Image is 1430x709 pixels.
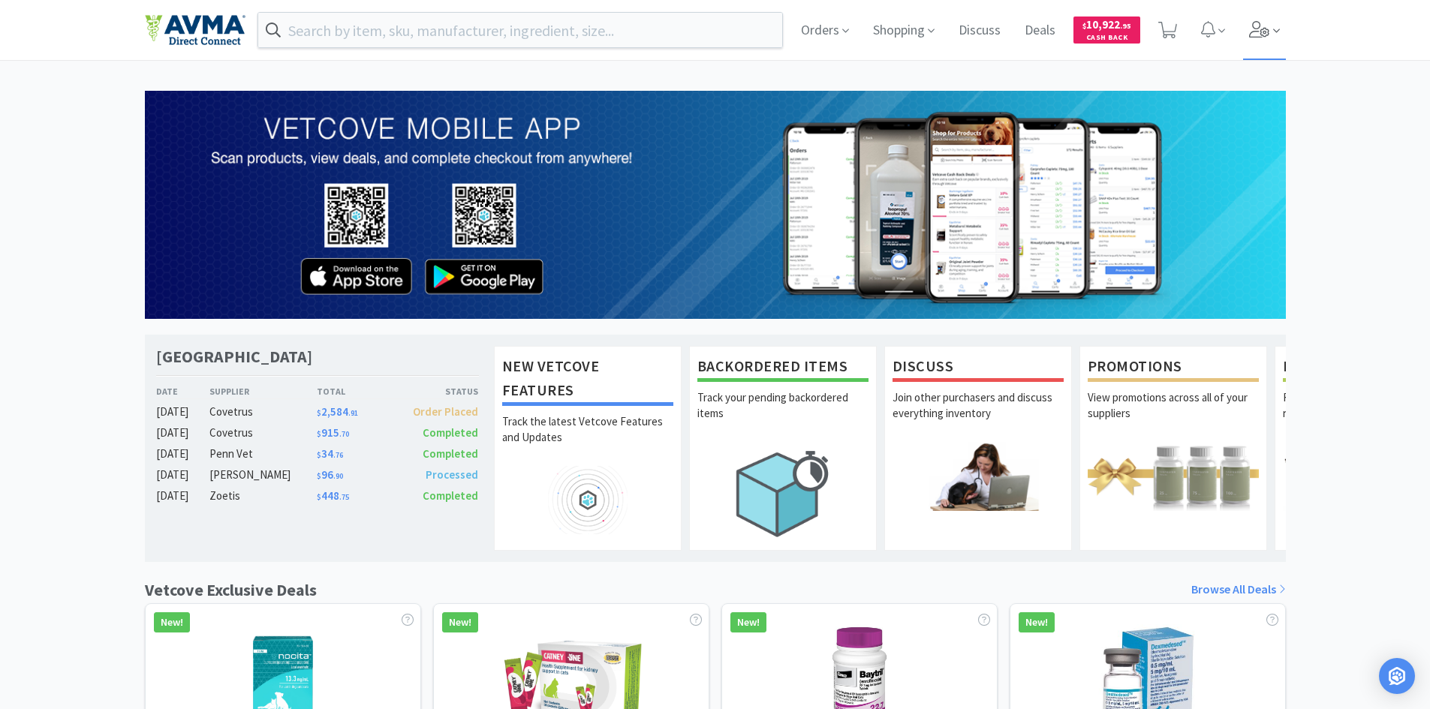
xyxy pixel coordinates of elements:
[1088,442,1259,510] img: hero_promotions.png
[209,445,317,463] div: Penn Vet
[317,384,398,398] div: Total
[156,466,210,484] div: [DATE]
[1088,389,1259,442] p: View promotions across all of your suppliers
[317,467,343,482] span: 96
[893,389,1064,442] p: Join other purchasers and discuss everything inventory
[413,404,478,419] span: Order Placed
[426,467,478,482] span: Processed
[156,384,210,398] div: Date
[1019,24,1061,38] a: Deals
[689,346,877,550] a: Backordered ItemsTrack your pending backordered items
[317,404,358,419] span: 2,584
[145,91,1286,319] img: 169a39d576124ab08f10dc54d32f3ffd_4.png
[1082,17,1131,32] span: 10,922
[494,346,682,550] a: New Vetcove FeaturesTrack the latest Vetcove Features and Updates
[209,403,317,421] div: Covetrus
[156,346,312,368] h1: [GEOGRAPHIC_DATA]
[209,424,317,442] div: Covetrus
[1082,34,1131,44] span: Cash Back
[156,445,210,463] div: [DATE]
[209,384,317,398] div: Supplier
[697,442,869,545] img: hero_backorders.png
[156,466,479,484] a: [DATE][PERSON_NAME]$96.90Processed
[1379,658,1415,694] div: Open Intercom Messenger
[893,442,1064,510] img: hero_discuss.png
[697,354,869,382] h1: Backordered Items
[502,466,673,534] img: hero_feature_roadmap.png
[156,403,210,421] div: [DATE]
[884,346,1072,550] a: DiscussJoin other purchasers and discuss everything inventory
[156,445,479,463] a: [DATE]Penn Vet$34.76Completed
[145,577,317,603] h1: Vetcove Exclusive Deals
[156,424,479,442] a: [DATE]Covetrus$915.70Completed
[1073,10,1140,50] a: $10,922.95Cash Back
[156,424,210,442] div: [DATE]
[348,408,358,418] span: . 91
[317,488,349,503] span: 448
[317,446,343,461] span: 34
[502,413,673,466] p: Track the latest Vetcove Features and Updates
[1191,580,1286,599] a: Browse All Deals
[953,24,1007,38] a: Discuss
[209,466,317,484] div: [PERSON_NAME]
[258,13,783,47] input: Search by item, sku, manufacturer, ingredient, size...
[423,425,478,440] span: Completed
[333,450,343,460] span: . 76
[502,354,673,406] h1: New Vetcove Features
[333,471,343,481] span: . 90
[317,408,321,418] span: $
[893,354,1064,382] h1: Discuss
[1088,354,1259,382] h1: Promotions
[156,487,210,505] div: [DATE]
[156,487,479,505] a: [DATE]Zoetis$448.75Completed
[317,492,321,502] span: $
[317,425,349,440] span: 915
[339,492,349,502] span: . 75
[1082,21,1086,31] span: $
[317,450,321,460] span: $
[339,429,349,439] span: . 70
[209,487,317,505] div: Zoetis
[317,471,321,481] span: $
[156,403,479,421] a: [DATE]Covetrus$2,584.91Order Placed
[1120,21,1131,31] span: . 95
[423,488,478,503] span: Completed
[697,389,869,442] p: Track your pending backordered items
[423,446,478,461] span: Completed
[145,14,245,46] img: e4e33dab9f054f5782a47901c742baa9_102.png
[317,429,321,439] span: $
[398,384,479,398] div: Status
[1079,346,1267,550] a: PromotionsView promotions across all of your suppliers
